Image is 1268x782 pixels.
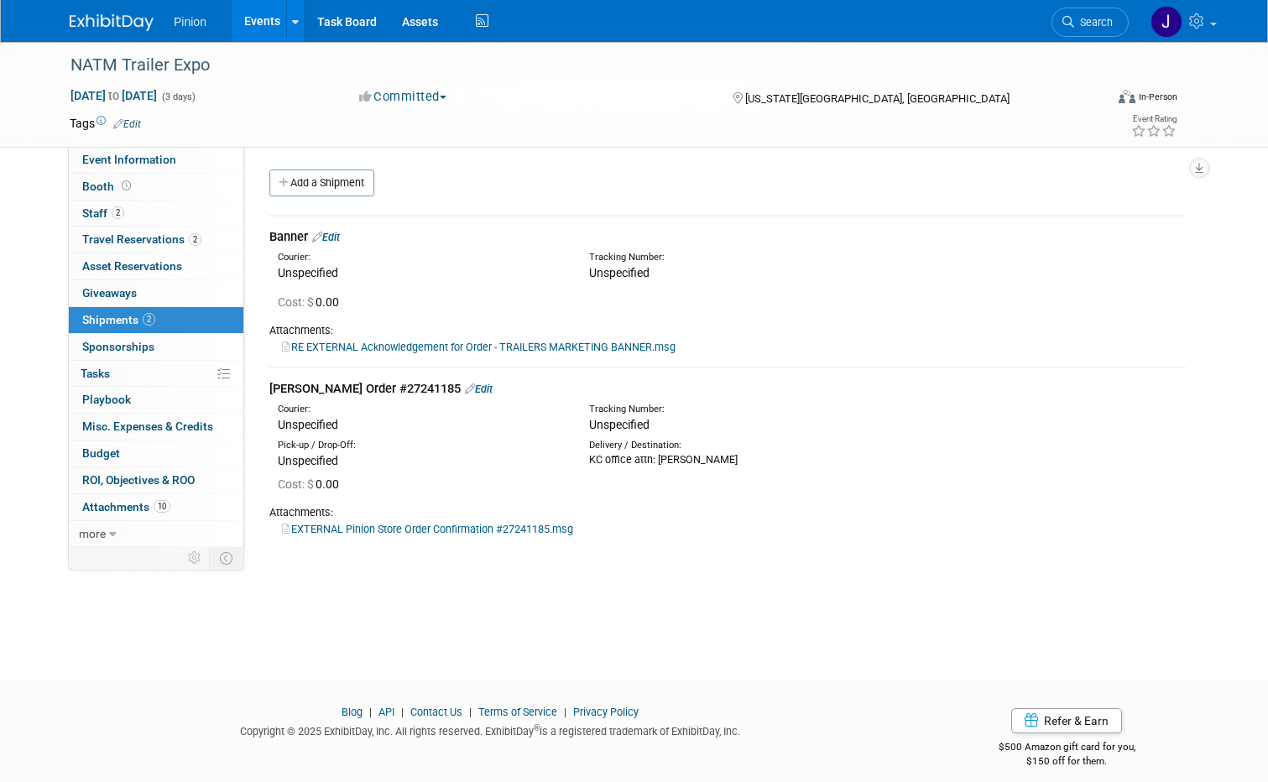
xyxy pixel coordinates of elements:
[269,505,1186,520] div: Attachments:
[573,706,639,718] a: Privacy Policy
[82,313,155,326] span: Shipments
[589,251,952,264] div: Tracking Number:
[82,286,137,300] span: Giveaways
[397,706,408,718] span: |
[69,174,243,200] a: Booth
[589,452,875,467] div: KC office attn: [PERSON_NAME]
[465,706,476,718] span: |
[82,180,134,193] span: Booth
[79,527,106,540] span: more
[70,720,910,739] div: Copyright © 2025 ExhibitDay, Inc. All rights reserved. ExhibitDay is a registered trademark of Ex...
[69,253,243,279] a: Asset Reservations
[282,523,573,535] a: EXTERNAL Pinion Store Order Confirmation #27241185.msg
[69,441,243,467] a: Budget
[1151,6,1182,38] img: Jennifer Plumisto
[69,361,243,387] a: Tasks
[278,403,564,416] div: Courier:
[69,201,243,227] a: Staff2
[70,115,141,132] td: Tags
[935,729,1198,768] div: $500 Amazon gift card for you,
[82,446,120,460] span: Budget
[82,473,195,487] span: ROI, Objectives & ROO
[118,180,134,192] span: Booth not reserved yet
[269,169,374,196] a: Add a Shipment
[278,251,564,264] div: Courier:
[269,323,1186,338] div: Attachments:
[353,88,453,106] button: Committed
[935,754,1198,769] div: $150 off for them.
[589,403,952,416] div: Tracking Number:
[70,14,154,31] img: ExhibitDay
[69,147,243,173] a: Event Information
[365,706,376,718] span: |
[278,295,346,309] span: 0.00
[1074,16,1113,29] span: Search
[70,88,158,103] span: [DATE] [DATE]
[342,706,363,718] a: Blog
[82,393,131,406] span: Playbook
[82,206,124,220] span: Staff
[589,439,875,452] div: Delivery / Destination:
[174,15,206,29] span: Pinion
[278,477,346,491] span: 0.00
[1014,87,1177,112] div: Event Format
[312,231,340,243] a: Edit
[278,454,338,467] span: Unspecified
[1119,90,1135,103] img: Format-Inperson.png
[478,706,557,718] a: Terms of Service
[1051,8,1129,37] a: Search
[180,547,210,569] td: Personalize Event Tab Strip
[410,706,462,718] a: Contact Us
[106,89,122,102] span: to
[278,439,564,452] div: Pick-up / Drop-Off:
[143,313,155,326] span: 2
[69,521,243,547] a: more
[589,418,650,431] span: Unspecified
[69,467,243,493] a: ROI, Objectives & ROO
[465,383,493,395] a: Edit
[745,92,1010,105] span: [US_STATE][GEOGRAPHIC_DATA], [GEOGRAPHIC_DATA]
[278,295,316,309] span: Cost: $
[82,259,182,273] span: Asset Reservations
[69,280,243,306] a: Giveaways
[160,91,196,102] span: (3 days)
[560,706,571,718] span: |
[69,387,243,413] a: Playbook
[534,723,540,732] sup: ®
[112,206,124,219] span: 2
[69,307,243,333] a: Shipments2
[154,500,170,513] span: 10
[589,266,650,279] span: Unspecified
[1011,708,1122,733] a: Refer & Earn
[82,500,170,514] span: Attachments
[278,416,564,433] div: Unspecified
[113,118,141,130] a: Edit
[69,494,243,520] a: Attachments10
[82,153,176,166] span: Event Information
[282,341,676,353] a: RE EXTERNAL Acknowledgement for Order - TRAILERS MARKETING BANNER.msg
[378,706,394,718] a: API
[69,414,243,440] a: Misc. Expenses & Credits
[69,334,243,360] a: Sponsorships
[82,420,213,433] span: Misc. Expenses & Credits
[81,367,110,380] span: Tasks
[69,227,243,253] a: Travel Reservations2
[278,264,564,281] div: Unspecified
[189,233,201,246] span: 2
[1131,115,1177,123] div: Event Rating
[269,380,1186,398] div: [PERSON_NAME] Order #27241185
[210,547,244,569] td: Toggle Event Tabs
[1138,91,1177,103] div: In-Person
[65,50,1083,81] div: NATM Trailer Expo
[82,232,201,246] span: Travel Reservations
[278,477,316,491] span: Cost: $
[82,340,154,353] span: Sponsorships
[269,228,1186,246] div: Banner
